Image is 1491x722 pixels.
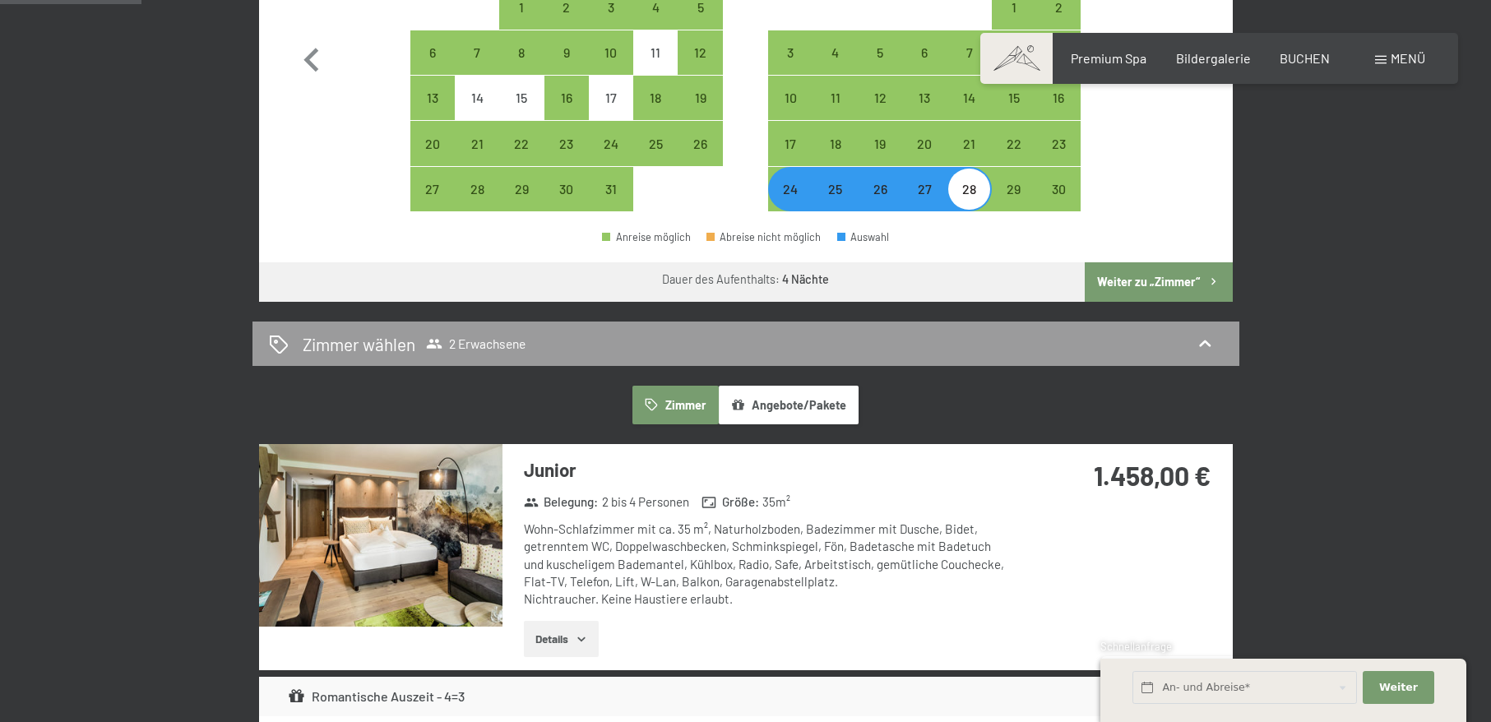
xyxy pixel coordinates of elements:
div: Anreise möglich [947,121,991,165]
div: Thu Oct 16 2025 [544,76,589,120]
div: Thu Oct 30 2025 [544,167,589,211]
div: Anreise möglich [589,30,633,75]
div: 26 [859,183,901,224]
div: Anreise möglich [858,30,902,75]
div: 28 [456,183,498,224]
img: mss_renderimg.php [259,444,502,627]
div: Anreise möglich [410,76,455,120]
div: Anreise möglich [1036,121,1081,165]
div: Mon Oct 06 2025 [410,30,455,75]
div: Anreise möglich [678,121,722,165]
div: 3 [770,46,811,87]
div: 9 [546,46,587,87]
div: Anreise nicht möglich [633,30,678,75]
div: 7 [948,46,989,87]
div: Thu Nov 13 2025 [902,76,947,120]
div: Wed Nov 12 2025 [858,76,902,120]
div: 5 [859,46,901,87]
div: Anreise möglich [902,121,947,165]
div: 16 [546,91,587,132]
div: Tue Nov 11 2025 [813,76,858,120]
div: Anreise möglich [499,30,544,75]
div: Anreise möglich [410,30,455,75]
div: Romantische Auszeit - 4=3 [288,687,465,706]
div: Anreise möglich [768,76,813,120]
div: 10 [770,91,811,132]
div: Wed Nov 26 2025 [858,167,902,211]
div: Anreise möglich [455,30,499,75]
div: Fri Oct 24 2025 [589,121,633,165]
div: 11 [815,91,856,132]
div: 29 [993,183,1035,224]
div: Thu Nov 27 2025 [902,167,947,211]
div: 13 [412,91,453,132]
div: Anreise möglich [902,76,947,120]
div: Mon Nov 24 2025 [768,167,813,211]
div: 2 [546,1,587,42]
div: Anreise möglich [410,167,455,211]
a: Premium Spa [1071,50,1146,66]
div: Sun Nov 23 2025 [1036,121,1081,165]
div: 1 [993,1,1035,42]
div: Anreise nicht möglich [499,76,544,120]
div: Anreise möglich [902,30,947,75]
div: Anreise möglich [768,121,813,165]
div: Anreise möglich [499,121,544,165]
div: 11 [635,46,676,87]
div: 21 [948,137,989,178]
div: Sat Oct 25 2025 [633,121,678,165]
div: Sun Oct 12 2025 [678,30,722,75]
div: Anreise möglich [768,167,813,211]
div: Thu Nov 06 2025 [902,30,947,75]
div: Sat Nov 15 2025 [992,76,1036,120]
div: Mon Nov 17 2025 [768,121,813,165]
div: 19 [679,91,720,132]
div: Anreise möglich [589,167,633,211]
div: Anreise möglich [947,167,991,211]
button: Weiter zu „Zimmer“ [1085,262,1232,302]
div: Sun Oct 26 2025 [678,121,722,165]
div: 26 [679,137,720,178]
div: Tue Oct 21 2025 [455,121,499,165]
div: 28 [948,183,989,224]
div: Anreise möglich [813,121,858,165]
div: 7 [456,46,498,87]
div: 18 [635,91,676,132]
span: Menü [1391,50,1425,66]
div: Thu Oct 23 2025 [544,121,589,165]
div: 24 [590,137,632,178]
div: Anreise möglich [544,121,589,165]
div: Anreise möglich [992,30,1036,75]
div: Sat Nov 22 2025 [992,121,1036,165]
div: 20 [412,137,453,178]
div: 22 [993,137,1035,178]
div: Anreise möglich [813,30,858,75]
div: Fri Nov 21 2025 [947,121,991,165]
div: Anreise möglich [410,121,455,165]
div: 20 [904,137,945,178]
div: Tue Nov 18 2025 [813,121,858,165]
div: 10 [590,46,632,87]
div: Anreise möglich [633,76,678,120]
div: 21 [456,137,498,178]
span: 35 m² [762,493,790,511]
span: Weiter [1379,680,1418,695]
div: Anreise möglich [902,167,947,211]
div: 14 [948,91,989,132]
b: 4 Nächte [782,272,829,286]
div: Anreise möglich [589,121,633,165]
div: Wed Oct 22 2025 [499,121,544,165]
div: 6 [412,46,453,87]
div: Sat Oct 18 2025 [633,76,678,120]
div: 1 [501,1,542,42]
div: Anreise möglich [992,121,1036,165]
div: 13 [904,91,945,132]
div: Wed Nov 19 2025 [858,121,902,165]
div: Anreise möglich [455,121,499,165]
div: 30 [546,183,587,224]
div: Sun Nov 09 2025 [1036,30,1081,75]
div: Anreise möglich [858,167,902,211]
div: Anreise möglich [768,30,813,75]
div: Fri Oct 31 2025 [589,167,633,211]
div: Anreise möglich [813,76,858,120]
